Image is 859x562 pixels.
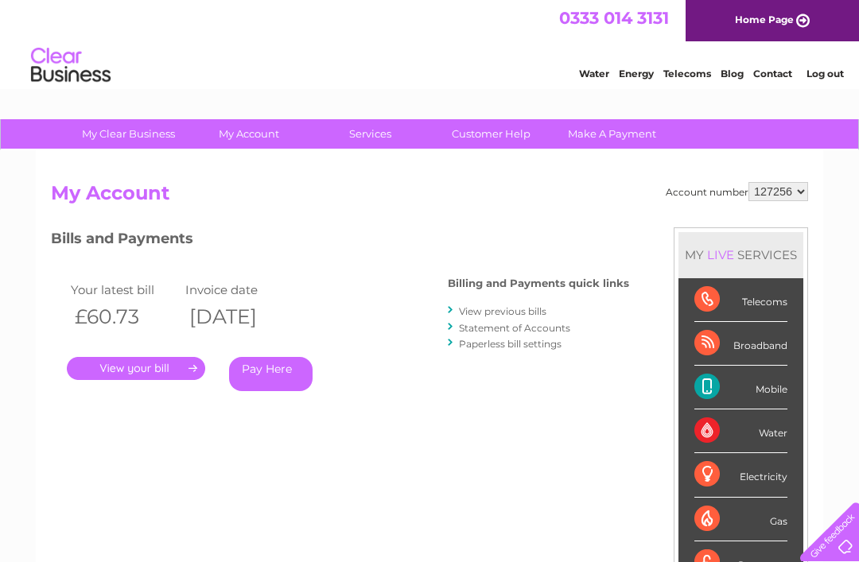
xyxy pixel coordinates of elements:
div: Mobile [694,366,787,409]
div: Water [694,409,787,453]
a: Blog [721,68,744,79]
a: Water [579,68,609,79]
a: Services [305,119,436,149]
div: Electricity [694,453,787,497]
div: Account number [666,182,808,201]
td: Invoice date [181,279,296,300]
img: logo.png [30,41,111,90]
h3: Bills and Payments [51,227,629,255]
td: Your latest bill [67,279,181,300]
a: Make A Payment [546,119,678,149]
div: Broadband [694,322,787,366]
a: Energy [619,68,654,79]
a: Contact [753,68,792,79]
div: LIVE [704,247,737,262]
a: Customer Help [426,119,557,149]
a: My Account [184,119,315,149]
a: 0333 014 3131 [559,8,669,28]
div: Gas [694,498,787,541]
a: Statement of Accounts [459,322,570,334]
a: Telecoms [663,68,711,79]
a: View previous bills [459,305,546,317]
a: Paperless bill settings [459,338,562,350]
h2: My Account [51,182,808,212]
a: . [67,357,205,380]
a: My Clear Business [63,119,194,149]
div: MY SERVICES [678,232,803,277]
th: £60.73 [67,300,181,333]
h4: Billing and Payments quick links [448,277,629,289]
a: Log out [807,68,844,79]
a: Pay Here [229,357,313,391]
div: Telecoms [694,278,787,322]
div: Clear Business is a trading name of Verastar Limited (registered in [GEOGRAPHIC_DATA] No. 3667643... [55,9,807,77]
th: [DATE] [181,300,296,333]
